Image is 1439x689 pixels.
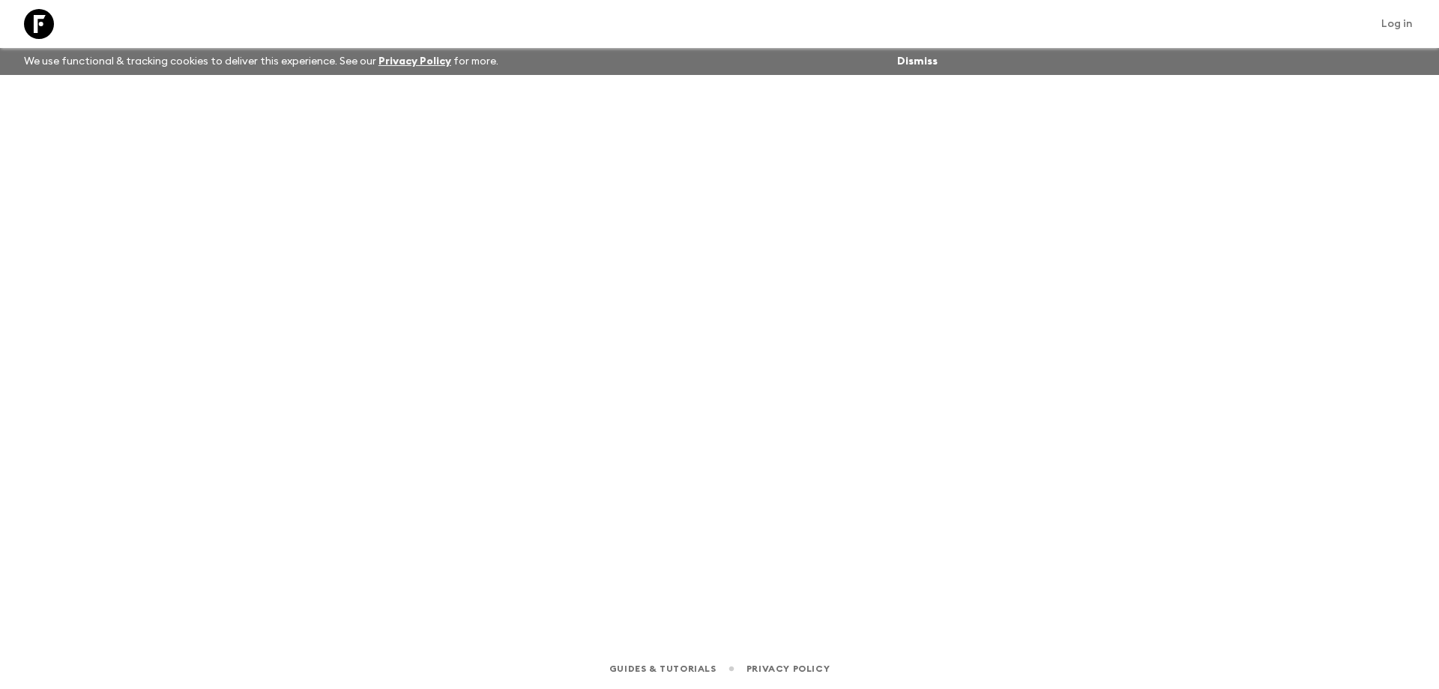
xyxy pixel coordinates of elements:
button: Dismiss [893,51,941,72]
a: Privacy Policy [746,661,830,677]
a: Privacy Policy [378,56,451,67]
a: Guides & Tutorials [609,661,717,677]
p: We use functional & tracking cookies to deliver this experience. See our for more. [18,48,504,75]
a: Log in [1373,13,1421,34]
